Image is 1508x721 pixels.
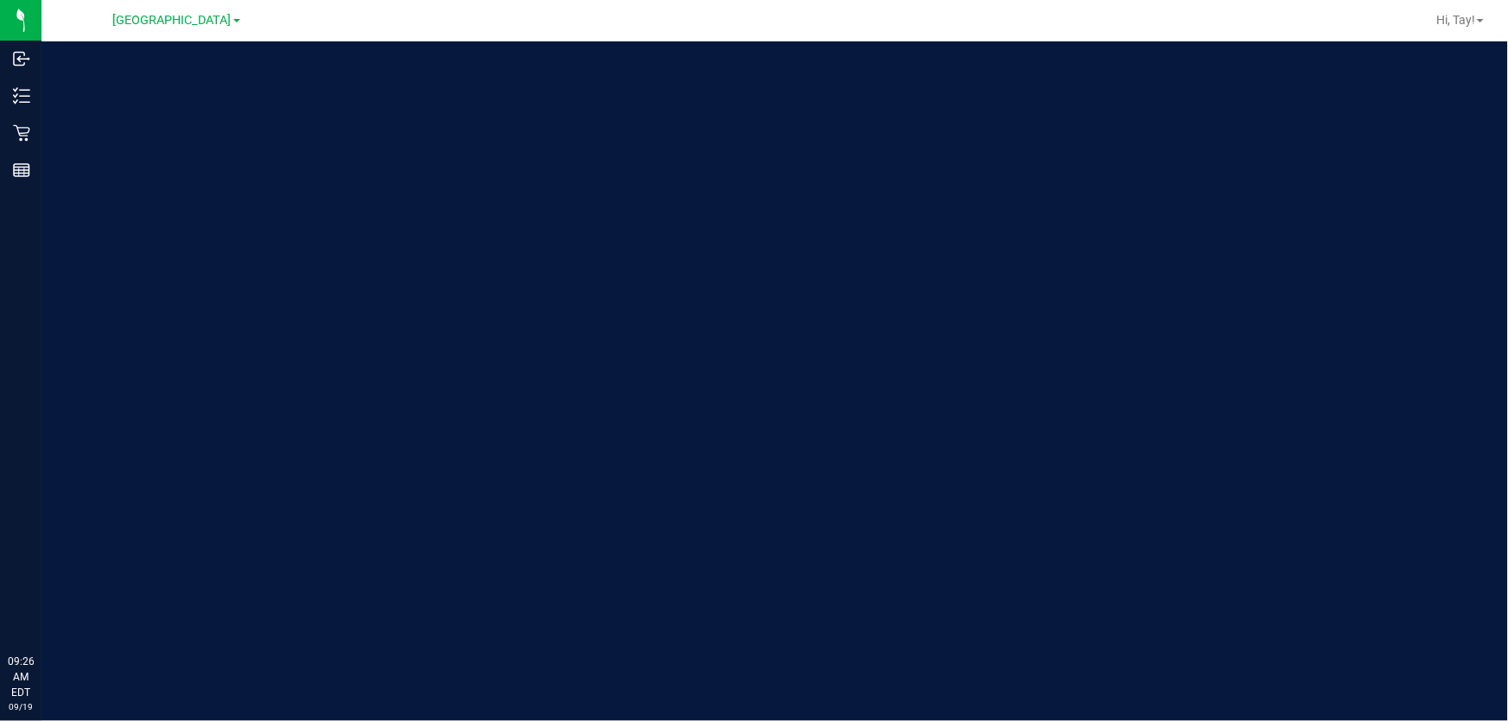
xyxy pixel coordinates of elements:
[1436,13,1475,27] span: Hi, Tay!
[13,124,30,142] inline-svg: Retail
[8,654,34,700] p: 09:26 AM EDT
[113,13,232,28] span: [GEOGRAPHIC_DATA]
[8,700,34,713] p: 09/19
[13,161,30,179] inline-svg: Reports
[13,50,30,67] inline-svg: Inbound
[13,87,30,104] inline-svg: Inventory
